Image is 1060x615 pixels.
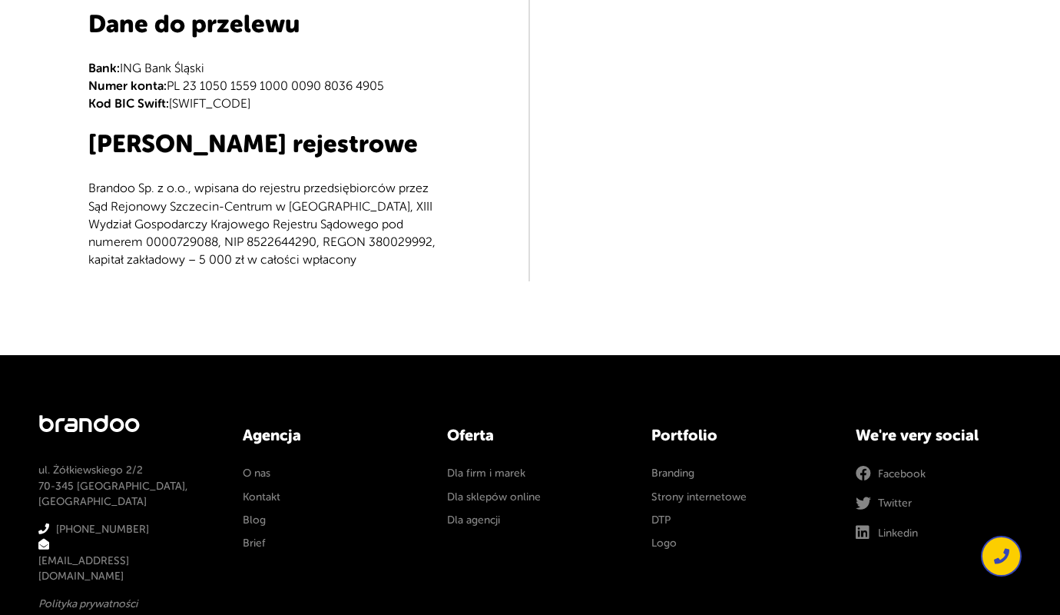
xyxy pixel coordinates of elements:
[651,513,671,528] a: DTP
[243,466,270,481] a: O nas
[243,513,266,528] a: Blog
[651,424,817,447] h4: Portfolio
[38,413,140,450] a: brandoo
[651,536,677,551] a: Logo
[56,522,149,537] a: [PHONE_NUMBER]
[856,466,926,484] a: Facebook
[856,496,912,514] a: Twitter
[38,597,137,612] a: Polityka prywatności
[447,490,541,505] a: Dla sklepów online
[88,79,167,93] strong: Numer konta:
[88,12,450,37] h3: Dane do przelewu
[243,424,409,447] h4: Agencja
[88,132,450,157] h3: [PERSON_NAME] rejestrowe
[88,60,450,114] p: ING Bank Śląski PL 23 1050 1559 1000 0090 8036 4905 [SWIFT_CODE]
[447,513,500,528] a: Dla agencji
[651,490,747,505] a: Strony internetowe
[447,466,525,481] a: Dla firm i marek
[651,466,694,481] a: Branding
[447,424,613,447] h4: Oferta
[878,526,918,541] span: Linkedin
[878,467,926,482] span: Facebook
[878,496,912,511] span: Twitter
[856,525,918,543] a: Linkedin
[38,463,204,510] p: ul. Żółkiewskiego 2/2 70-345 [GEOGRAPHIC_DATA], [GEOGRAPHIC_DATA]
[88,61,120,75] strong: Bank:
[88,180,450,269] p: Brandoo Sp. z o.o., wpisana do rejestru przedsiębiorców przez Sąd Rejonowy Szczecin-Centrum w [GE...
[243,490,280,505] a: Kontakt
[38,413,140,437] p: brandoo
[243,536,266,551] a: Brief
[38,553,204,585] a: [EMAIL_ADDRESS][DOMAIN_NAME]
[856,424,1022,447] h4: We're very social
[88,97,169,111] strong: Kod BIC Swift:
